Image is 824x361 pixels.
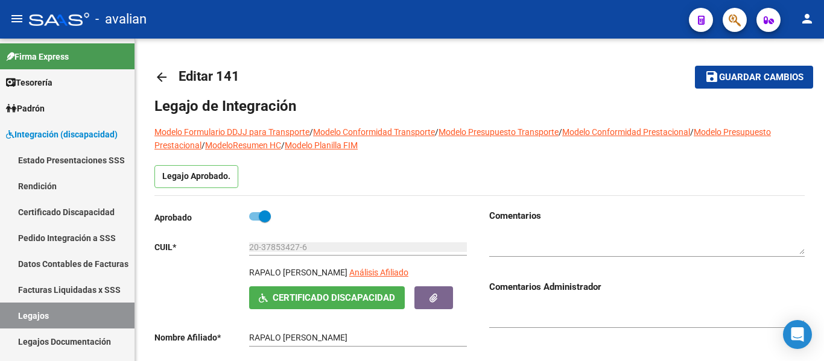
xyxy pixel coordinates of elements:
span: Firma Express [6,50,69,63]
mat-icon: person [800,11,814,26]
a: Modelo Planilla FIM [285,140,358,150]
mat-icon: menu [10,11,24,26]
span: Análisis Afiliado [349,268,408,277]
h1: Legajo de Integración [154,96,805,116]
span: Editar 141 [179,69,239,84]
h3: Comentarios [489,209,805,222]
span: Padrón [6,102,45,115]
a: Modelo Conformidad Prestacional [562,127,690,137]
span: Certificado Discapacidad [273,293,395,304]
a: Modelo Formulario DDJJ para Transporte [154,127,309,137]
p: RAPALO [PERSON_NAME] [249,266,347,279]
p: Aprobado [154,211,249,224]
a: ModeloResumen HC [205,140,281,150]
span: Tesorería [6,76,52,89]
div: Open Intercom Messenger [783,320,812,349]
p: CUIL [154,240,249,254]
span: Integración (discapacidad) [6,128,118,141]
h3: Comentarios Administrador [489,280,805,294]
span: Guardar cambios [719,72,803,83]
p: Legajo Aprobado. [154,165,238,188]
p: Nombre Afiliado [154,331,249,344]
button: Guardar cambios [695,66,813,88]
mat-icon: arrow_back [154,70,169,84]
button: Certificado Discapacidad [249,286,405,309]
span: - avalian [95,6,147,33]
a: Modelo Presupuesto Transporte [439,127,559,137]
a: Modelo Conformidad Transporte [313,127,435,137]
mat-icon: save [705,69,719,84]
